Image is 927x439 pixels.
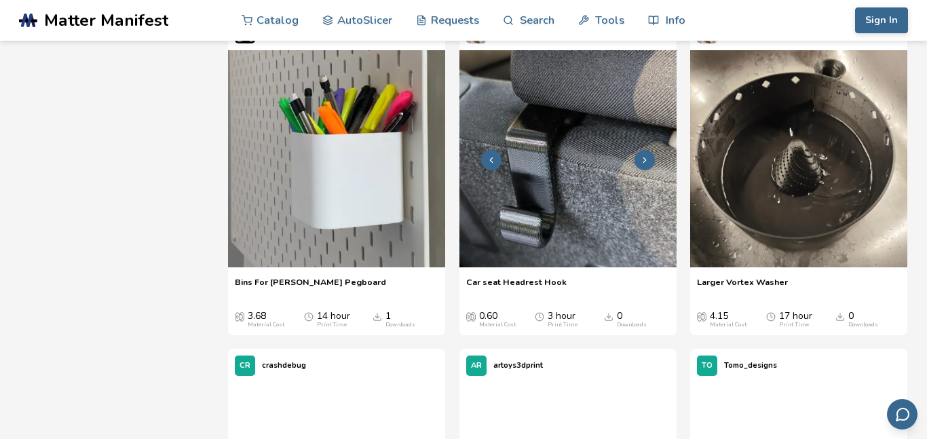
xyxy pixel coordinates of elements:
div: Downloads [385,322,415,328]
span: Downloads [835,311,845,322]
div: Print Time [548,322,578,328]
a: Larger Vortex Washer [697,277,788,297]
div: 3 hour [548,311,578,328]
div: 17 hour [779,311,812,328]
div: Print Time [779,322,809,328]
span: Downloads [373,311,382,322]
span: Average Cost [466,311,476,322]
span: Downloads [604,311,613,322]
span: TO [702,362,713,370]
p: artoys3dprint [493,358,543,373]
span: Average Print Time [304,311,314,322]
div: 14 hour [317,311,350,328]
div: 4.15 [710,311,746,328]
div: Material Cost [710,322,746,328]
a: Bins For [PERSON_NAME] Pegboard [235,277,386,297]
a: Car seat Headrest Hook [466,277,567,297]
div: Material Cost [479,322,516,328]
span: Average Print Time [535,311,544,322]
div: 0 [617,311,647,328]
p: crashdebug [262,358,306,373]
span: Average Print Time [766,311,776,322]
div: 0.60 [479,311,516,328]
div: Material Cost [248,322,284,328]
span: Average Cost [235,311,244,322]
div: 0 [848,311,878,328]
div: 3.68 [248,311,284,328]
p: Tomo_designs [724,358,777,373]
div: 1 [385,311,415,328]
div: Downloads [617,322,647,328]
span: AR [471,362,482,370]
span: CR [240,362,250,370]
button: Sign In [855,7,908,33]
button: Send feedback via email [887,399,917,430]
span: Average Cost [697,311,706,322]
span: Matter Manifest [44,11,168,30]
div: Downloads [848,322,878,328]
div: Print Time [317,322,347,328]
